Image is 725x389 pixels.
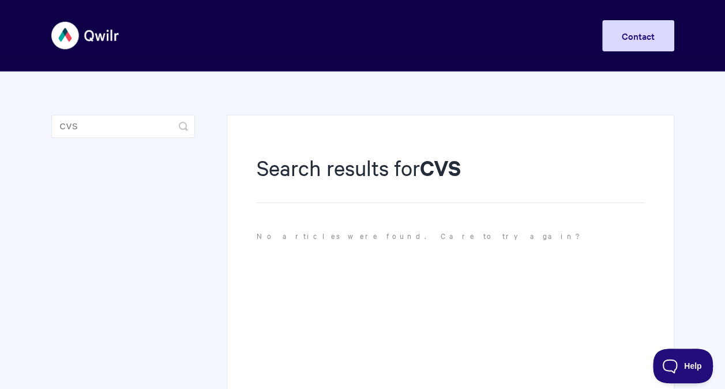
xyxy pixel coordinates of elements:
[256,230,644,242] p: No articles were found. Care to try again?
[602,20,674,51] a: Contact
[256,153,644,203] h1: Search results for
[653,349,713,383] iframe: Toggle Customer Support
[51,115,195,138] input: Search
[51,14,120,57] img: Qwilr Help Center
[419,154,460,182] strong: CVS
